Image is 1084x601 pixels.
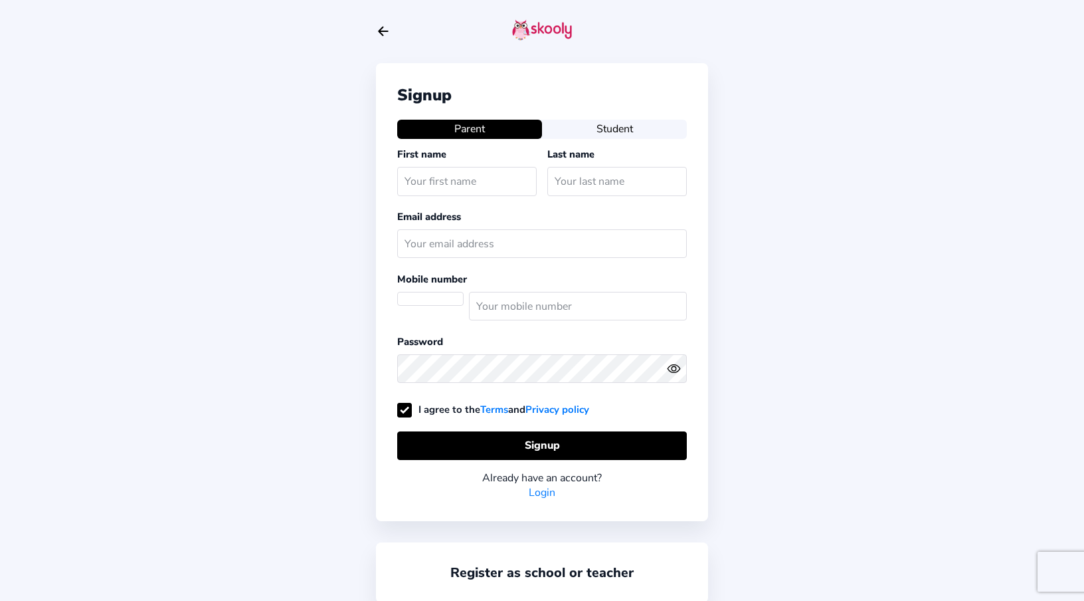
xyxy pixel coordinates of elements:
label: I agree to the and [397,403,589,416]
label: Email address [397,210,461,223]
div: Signup [397,84,687,106]
a: Register as school or teacher [450,564,634,582]
button: arrow back outline [376,24,391,39]
a: Terms [480,403,508,416]
button: Student [542,120,687,138]
label: Last name [547,148,594,161]
a: Login [529,485,555,500]
input: Your email address [397,229,687,258]
label: First name [397,148,446,161]
img: skooly-logo.png [512,19,572,41]
button: Signup [397,431,687,460]
input: Your last name [547,167,687,195]
button: eye outlineeye off outline [667,362,687,376]
a: Privacy policy [525,403,589,416]
div: Already have an account? [397,471,687,485]
label: Mobile number [397,273,467,286]
input: Your first name [397,167,537,195]
label: Password [397,335,443,348]
ion-icon: eye outline [667,362,681,376]
input: Your mobile number [469,292,687,320]
button: Parent [397,120,542,138]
